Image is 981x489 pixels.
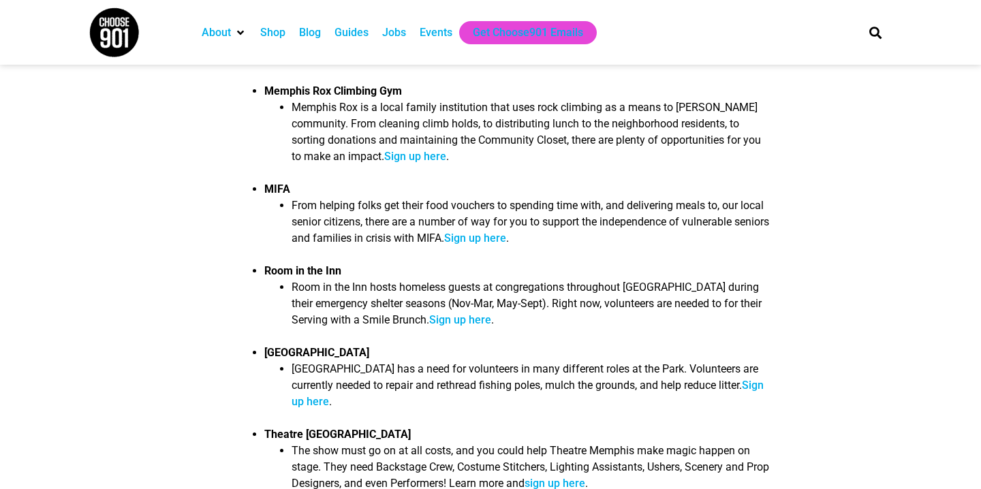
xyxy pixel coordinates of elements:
[202,25,231,41] a: About
[292,361,771,418] li: [GEOGRAPHIC_DATA] has a need for volunteers in many different roles at the Park. Volunteers are c...
[382,25,406,41] a: Jobs
[260,25,285,41] a: Shop
[334,25,369,41] a: Guides
[292,99,771,173] li: Memphis Rox is a local family institution that uses rock climbing as a means to [PERSON_NAME] com...
[444,232,506,245] a: Sign up here
[264,84,402,97] strong: Memphis Rox Climbing Gym
[384,150,446,163] a: Sign up here
[292,279,771,336] li: Room in the Inn hosts homeless guests at congregations throughout [GEOGRAPHIC_DATA] during their ...
[264,264,341,277] strong: Room in the Inn
[195,21,846,44] nav: Main nav
[473,25,583,41] a: Get Choose901 Emails
[264,183,290,195] strong: MIFA
[429,313,491,326] a: Sign up here
[420,25,452,41] a: Events
[264,346,369,359] strong: [GEOGRAPHIC_DATA]
[264,428,411,441] strong: Theatre [GEOGRAPHIC_DATA]
[292,379,764,408] a: Sign up here
[195,21,253,44] div: About
[292,198,771,255] li: From helping folks get their food vouchers to spending time with, and delivering meals to, our lo...
[865,21,887,44] div: Search
[299,25,321,41] a: Blog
